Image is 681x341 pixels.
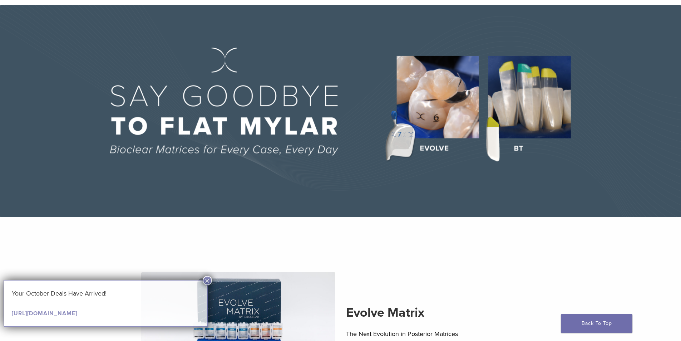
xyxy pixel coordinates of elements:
button: Close [203,276,212,285]
a: Back To Top [561,314,632,333]
a: [URL][DOMAIN_NAME] [12,310,77,317]
p: Your October Deals Have Arrived! [12,288,200,299]
h2: Evolve Matrix [346,304,540,321]
p: The Next Evolution in Posterior Matrices [346,328,540,339]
